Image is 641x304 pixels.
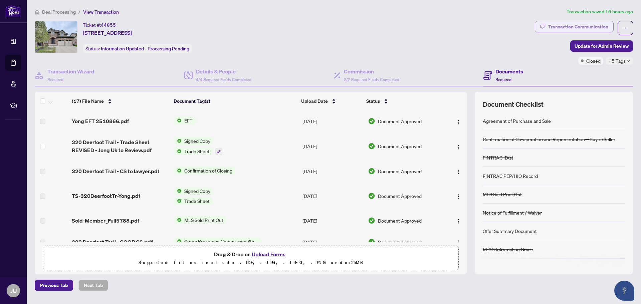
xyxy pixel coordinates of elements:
[174,137,222,155] button: Status IconSigned CopyStatus IconTrade Sheet
[72,217,139,225] span: Sold-Member_Full5788.pdf
[72,192,140,200] span: TS-320DeerfootTr-Yong.pdf
[174,238,261,245] button: Status IconCo-op Brokerage Commission Statement
[300,110,365,132] td: [DATE]
[35,280,73,291] button: Previous Tab
[5,5,21,17] img: logo
[495,77,511,82] span: Required
[456,169,461,175] img: Logo
[182,197,212,205] span: Trade Sheet
[344,77,399,82] span: 2/2 Required Fields Completed
[174,167,182,174] img: Status Icon
[174,147,182,155] img: Status Icon
[300,161,365,182] td: [DATE]
[47,77,63,82] span: Required
[453,166,464,177] button: Logo
[378,117,422,125] span: Document Approved
[344,67,399,75] h4: Commission
[298,92,364,110] th: Upload Date
[40,280,68,291] span: Previous Tab
[456,219,461,224] img: Logo
[495,67,523,75] h4: Documents
[548,21,608,32] div: Transaction Communication
[483,117,551,124] div: Agreement of Purchase and Sale
[250,250,287,259] button: Upload Forms
[35,10,39,14] span: home
[35,21,77,53] img: IMG-40728761_1.jpg
[78,280,108,291] button: Next Tab
[72,97,104,105] span: (17) File Name
[453,116,464,126] button: Logo
[174,216,182,224] img: Status Icon
[174,238,182,245] img: Status Icon
[535,21,614,32] button: Transaction Communication
[69,92,171,110] th: (17) File Name
[368,168,375,175] img: Document Status
[453,237,464,247] button: Logo
[483,191,522,198] div: MLS Sold Print Out
[570,40,633,52] button: Update for Admin Review
[72,117,129,125] span: Yong EFT 2510866.pdf
[10,286,17,295] span: JU
[453,191,464,201] button: Logo
[300,132,365,161] td: [DATE]
[182,167,235,174] span: Confirmation of Closing
[453,141,464,151] button: Logo
[368,217,375,224] img: Document Status
[47,67,94,75] h4: Transaction Wizard
[483,154,513,161] div: FINTRAC ID(s)
[174,137,182,144] img: Status Icon
[182,187,213,195] span: Signed Copy
[174,187,182,195] img: Status Icon
[182,238,261,245] span: Co-op Brokerage Commission Statement
[368,117,375,125] img: Document Status
[182,117,195,124] span: EFT
[364,92,442,110] th: Status
[483,227,537,235] div: Offer Summary Document
[368,238,375,246] img: Document Status
[174,117,195,124] button: Status IconEFT
[301,97,328,105] span: Upload Date
[300,231,365,253] td: [DATE]
[174,167,235,174] button: Status IconConfirmation of Closing
[483,209,542,216] div: Notice of Fulfillment / Waiver
[214,250,287,259] span: Drag & Drop or
[378,168,422,175] span: Document Approved
[83,29,132,37] span: [STREET_ADDRESS]
[609,57,626,65] span: +5 Tags
[174,197,182,205] img: Status Icon
[72,238,153,246] span: 320 Deerfoot Trail - COOP CS.pdf
[378,192,422,200] span: Document Approved
[300,210,365,231] td: [DATE]
[456,240,461,245] img: Logo
[171,92,298,110] th: Document Tag(s)
[101,22,116,28] span: 44855
[182,216,226,224] span: MLS Sold Print Out
[174,216,226,224] button: Status IconMLS Sold Print Out
[78,8,80,16] li: /
[575,41,629,51] span: Update for Admin Review
[368,192,375,200] img: Document Status
[456,119,461,125] img: Logo
[456,194,461,199] img: Logo
[378,142,422,150] span: Document Approved
[368,142,375,150] img: Document Status
[483,100,544,109] span: Document Checklist
[483,246,533,253] div: RECO Information Guide
[300,182,365,210] td: [DATE]
[366,97,380,105] span: Status
[453,215,464,226] button: Logo
[483,135,615,143] div: Confirmation of Co-operation and Representation—Buyer/Seller
[378,238,422,246] span: Document Approved
[586,57,601,64] span: Closed
[72,167,159,175] span: 320 Deerfoot Trail - CS to lawyer.pdf
[567,8,633,16] article: Transaction saved 16 hours ago
[83,21,116,29] div: Ticket #:
[83,9,119,15] span: View Transaction
[42,9,76,15] span: Deal Processing
[196,77,251,82] span: 4/4 Required Fields Completed
[182,137,213,144] span: Signed Copy
[174,187,215,205] button: Status IconSigned CopyStatus IconTrade Sheet
[623,26,628,30] span: ellipsis
[72,138,169,154] span: 320 Deerfoot Trail - Trade Sheet REVISED - Jong Uk to Review.pdf
[614,281,634,301] button: Open asap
